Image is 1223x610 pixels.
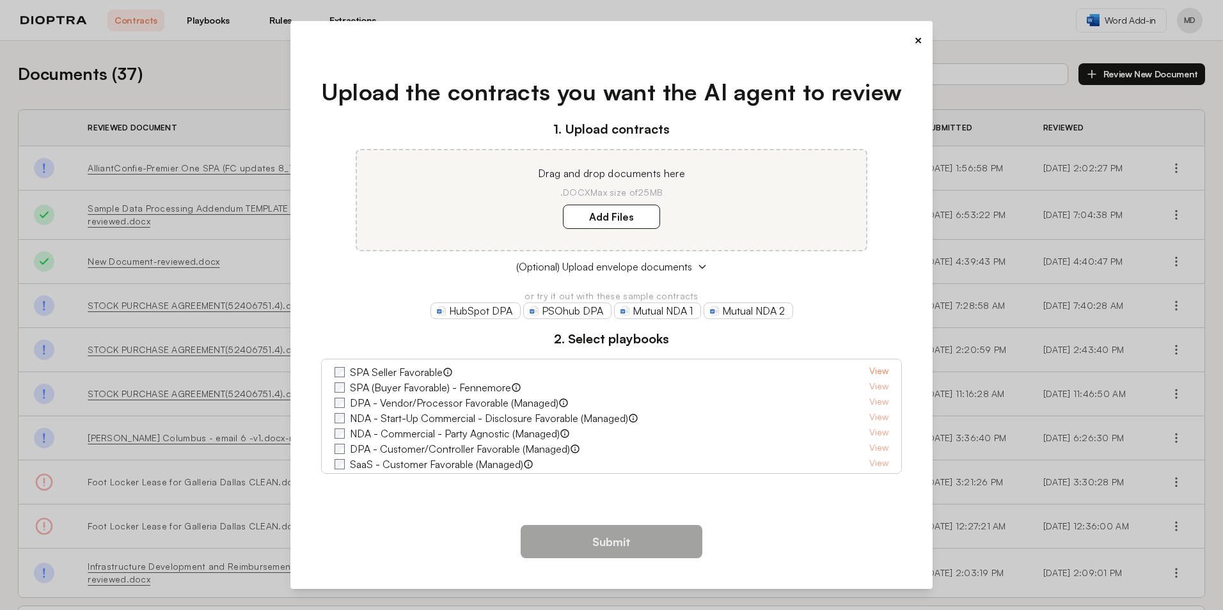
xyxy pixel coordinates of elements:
a: PSOhub DPA [523,302,611,319]
label: DPA - Vendor/Processor Favorable (Managed) [350,395,558,411]
h3: 1. Upload contracts [321,120,903,139]
p: or try it out with these sample contracts [321,290,903,302]
span: (Optional) Upload envelope documents [516,259,692,274]
label: SPA Seller Favorable [350,364,443,380]
h1: Upload the contracts you want the AI agent to review [321,75,903,109]
label: NDA - Start-Up Commercial - Disclosure Favorable (Managed) [350,411,628,426]
label: NDA - Commercial - Party Agnostic (Managed) [350,426,560,441]
a: HubSpot DPA [430,302,521,319]
a: Mutual NDA 1 [614,302,701,319]
label: SaaS - Customer Favorable (Managed) [350,457,523,472]
a: View [869,364,888,380]
label: SPA (Buyer Favorable) - Fennemore [350,380,511,395]
button: × [914,31,922,49]
a: View [869,441,888,457]
label: Add Files [563,205,660,229]
a: View [869,457,888,472]
a: Mutual NDA 2 [704,302,793,319]
a: View [869,426,888,441]
label: Fennemore Retail Real Estate - Tenant Favorable [350,472,568,487]
button: Submit [521,525,702,558]
a: View [869,472,888,487]
button: (Optional) Upload envelope documents [321,259,903,274]
a: View [869,380,888,395]
a: View [869,411,888,426]
p: .DOCX Max size of 25MB [372,186,851,199]
p: Drag and drop documents here [372,166,851,181]
a: View [869,395,888,411]
h3: 2. Select playbooks [321,329,903,348]
label: DPA - Customer/Controller Favorable (Managed) [350,441,570,457]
